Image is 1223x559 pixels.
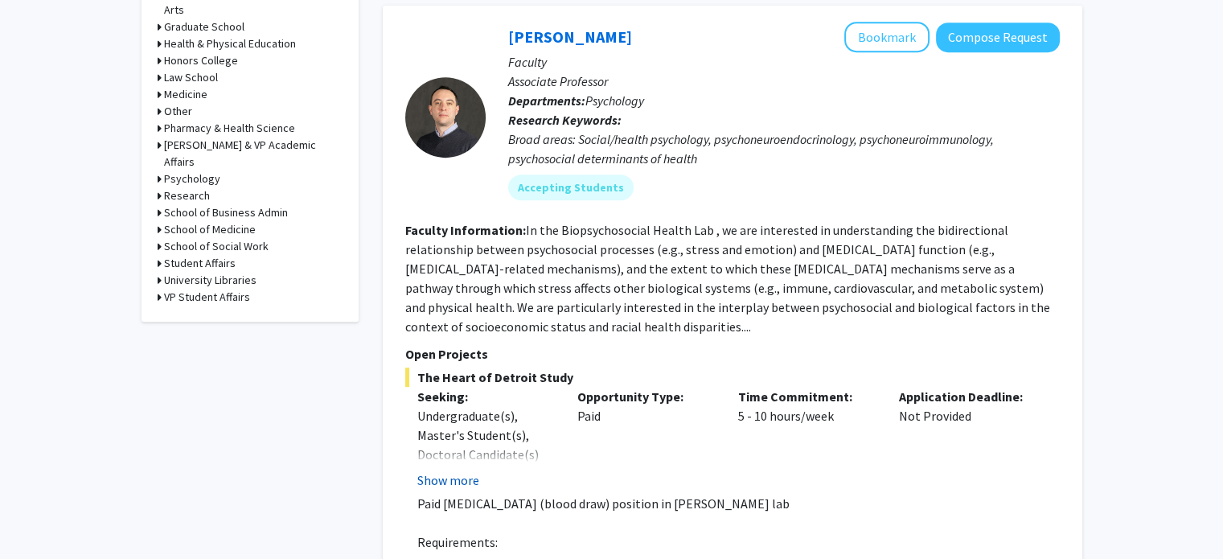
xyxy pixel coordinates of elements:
button: Add Samuele Zilioli to Bookmarks [844,22,930,52]
h3: Honors College [164,52,238,69]
p: Faculty [508,52,1060,72]
h3: Research [164,187,210,204]
h3: Medicine [164,86,207,103]
h3: Graduate School [164,18,244,35]
b: Departments: [508,92,585,109]
h3: School of Business Admin [164,204,288,221]
p: Associate Professor [508,72,1060,91]
span: Paid [MEDICAL_DATA] (blood draw) position in [PERSON_NAME] lab [417,495,790,512]
span: The Heart of Detroit Study [405,368,1060,387]
div: Not Provided [887,387,1048,490]
button: Show more [417,471,479,490]
p: Open Projects [405,344,1060,364]
span: Psychology [585,92,644,109]
span: Requirements: [417,534,498,550]
h3: Student Affairs [164,255,236,272]
h3: [PERSON_NAME] & VP Academic Affairs [164,137,343,171]
h3: Law School [164,69,218,86]
div: 5 - 10 hours/week [726,387,887,490]
h3: VP Student Affairs [164,289,250,306]
h3: University Libraries [164,272,257,289]
div: Undergraduate(s), Master's Student(s), Doctoral Candidate(s) (PhD, MD, DMD, PharmD, etc.) [417,406,554,503]
p: Opportunity Type: [577,387,714,406]
p: Seeking: [417,387,554,406]
iframe: Chat [12,487,68,547]
div: Broad areas: Social/health psychology, psychoneuroendocrinology, psychoneuroimmunology, psychosoc... [508,129,1060,168]
mat-chip: Accepting Students [508,175,634,200]
a: [PERSON_NAME] [508,27,632,47]
h3: School of Social Work [164,238,269,255]
p: Time Commitment: [738,387,875,406]
button: Compose Request to Samuele Zilioli [936,23,1060,52]
b: Research Keywords: [508,112,622,128]
h3: Psychology [164,171,220,187]
fg-read-more: In the Biopsychosocial Health Lab , we are interested in understanding the bidirectional relation... [405,222,1050,335]
h3: Pharmacy & Health Science [164,120,295,137]
h3: School of Medicine [164,221,256,238]
h3: Other [164,103,192,120]
div: Paid [565,387,726,490]
b: Faculty Information: [405,222,526,238]
p: Application Deadline: [899,387,1036,406]
h3: Health & Physical Education [164,35,296,52]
